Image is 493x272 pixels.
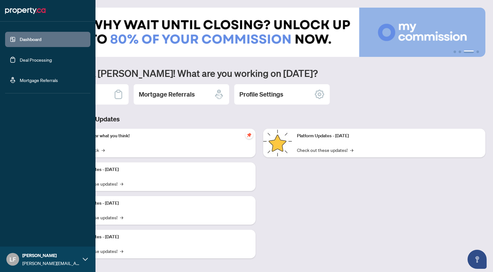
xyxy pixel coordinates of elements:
span: pushpin [245,131,253,139]
a: Deal Processing [20,57,52,63]
button: 4 [476,51,479,53]
img: logo [5,6,46,16]
h1: Welcome back [PERSON_NAME]! What are you working on [DATE]? [33,67,485,79]
span: → [102,146,105,153]
a: Dashboard [20,37,41,42]
button: Open asap [468,250,487,269]
span: → [120,180,123,187]
span: → [350,146,353,153]
span: LF [10,255,16,264]
p: Platform Updates - [DATE] [67,234,250,241]
span: [PERSON_NAME][EMAIL_ADDRESS][DOMAIN_NAME] [22,260,80,267]
button: 1 [454,51,456,53]
span: → [120,214,123,221]
a: Check out these updates!→ [297,146,353,153]
button: 3 [464,51,474,53]
span: [PERSON_NAME] [22,252,80,259]
button: 2 [459,51,461,53]
h2: Mortgage Referrals [139,90,195,99]
a: Mortgage Referrals [20,77,58,83]
img: Platform Updates - June 23, 2025 [263,129,292,157]
img: Slide 2 [33,8,485,57]
p: Platform Updates - [DATE] [67,166,250,173]
p: Platform Updates - [DATE] [297,133,481,139]
h3: Brokerage & Industry Updates [33,115,485,124]
p: We want to hear what you think! [67,133,250,139]
p: Platform Updates - [DATE] [67,200,250,207]
span: → [120,248,123,255]
h2: Profile Settings [239,90,283,99]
